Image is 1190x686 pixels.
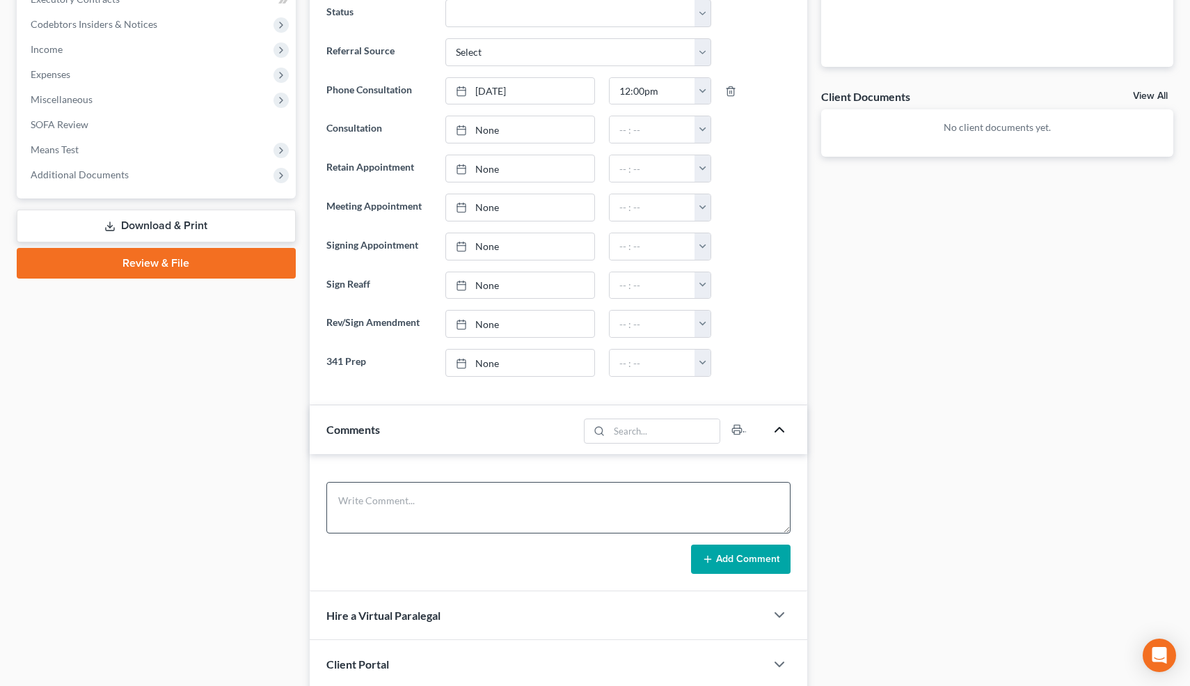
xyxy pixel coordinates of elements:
a: None [446,116,594,143]
input: -- : -- [610,311,695,337]
span: Hire a Virtual Paralegal [326,609,441,622]
span: Miscellaneous [31,93,93,105]
a: Review & File [17,248,296,279]
label: Phone Consultation [319,77,439,105]
span: Income [31,43,63,55]
a: SOFA Review [19,112,296,137]
input: -- : -- [610,78,695,104]
input: Search... [610,419,720,443]
label: Rev/Sign Amendment [319,310,439,338]
a: View All [1133,91,1168,101]
label: Retain Appointment [319,155,439,182]
a: None [446,350,594,376]
span: Additional Documents [31,169,129,180]
a: None [446,311,594,337]
input: -- : -- [610,350,695,376]
span: SOFA Review [31,118,88,130]
label: Meeting Appointment [319,194,439,221]
label: Signing Appointment [319,233,439,260]
input: -- : -- [610,155,695,182]
input: -- : -- [610,116,695,143]
a: None [446,233,594,260]
label: Sign Reaff [319,272,439,299]
a: Download & Print [17,210,296,242]
a: None [446,272,594,299]
p: No client documents yet. [832,120,1162,134]
button: Add Comment [691,545,791,574]
span: Client Portal [326,657,389,671]
span: Codebtors Insiders & Notices [31,18,157,30]
label: Referral Source [319,38,439,66]
input: -- : -- [610,233,695,260]
a: None [446,155,594,182]
div: Client Documents [821,89,910,104]
label: Consultation [319,116,439,143]
span: Comments [326,423,380,436]
input: -- : -- [610,194,695,221]
a: None [446,194,594,221]
div: Open Intercom Messenger [1143,639,1176,672]
span: Means Test [31,143,79,155]
a: [DATE] [446,78,594,104]
span: Expenses [31,68,70,80]
label: 341 Prep [319,349,439,377]
input: -- : -- [610,272,695,299]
